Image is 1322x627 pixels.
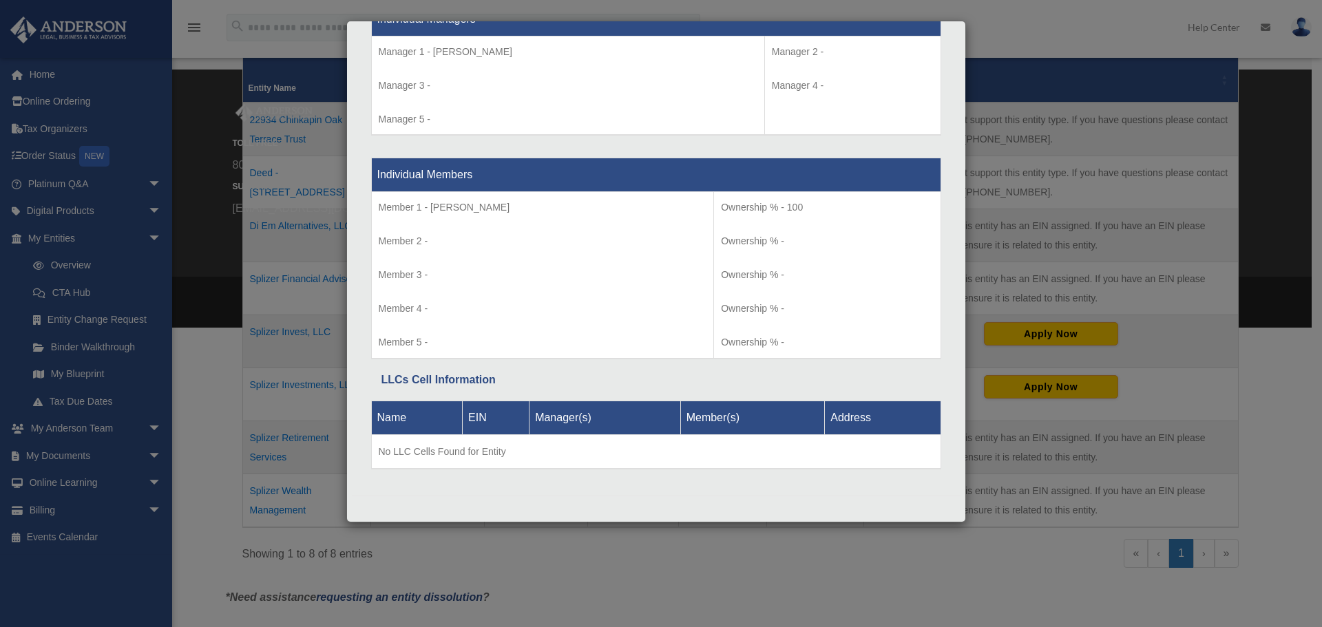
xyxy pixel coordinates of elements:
p: Member 2 - [379,233,707,250]
th: Member(s) [680,401,825,434]
td: No LLC Cells Found for Entity [371,434,941,469]
p: Member 1 - [PERSON_NAME] [379,199,707,216]
p: Manager 5 - [379,111,757,128]
p: Manager 2 - [772,43,934,61]
p: Manager 4 - [772,77,934,94]
th: EIN [463,401,529,434]
th: Individual Members [371,158,941,192]
th: Manager(s) [529,401,681,434]
div: LLCs Cell Information [381,370,931,390]
th: Address [825,401,941,434]
p: Member 3 - [379,266,707,284]
p: Ownership % - [721,233,933,250]
p: Ownership % - [721,300,933,317]
th: Name [371,401,463,434]
p: Ownership % - [721,266,933,284]
p: Ownership % - [721,334,933,351]
p: Manager 1 - [PERSON_NAME] [379,43,757,61]
p: Ownership % - 100 [721,199,933,216]
p: Manager 3 - [379,77,757,94]
p: Member 4 - [379,300,707,317]
p: Member 5 - [379,334,707,351]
